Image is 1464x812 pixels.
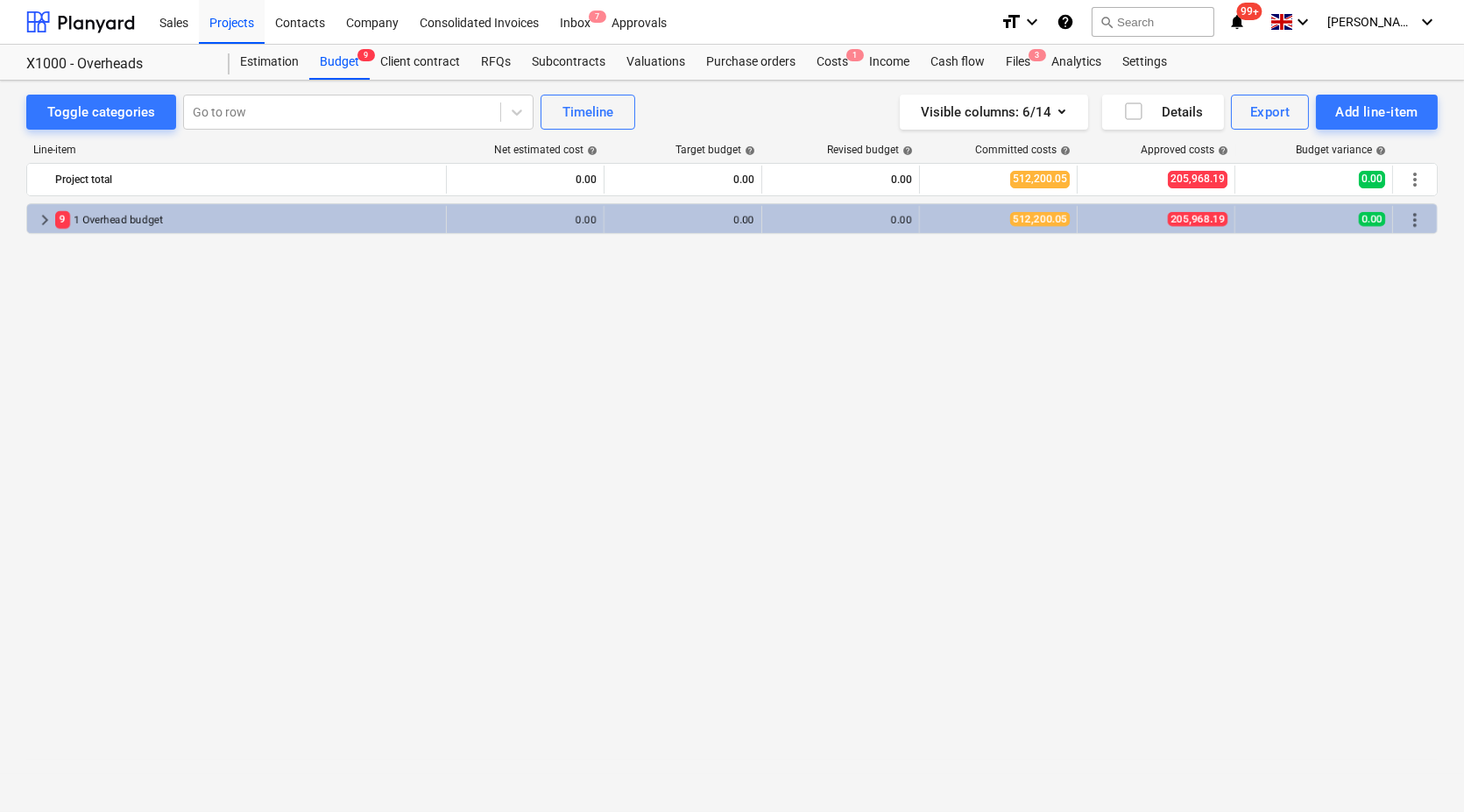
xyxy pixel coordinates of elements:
[357,49,375,61] span: 9
[589,11,606,23] span: 7
[1123,101,1203,124] div: Details
[1001,11,1022,32] i: format_size
[806,45,859,80] div: Costs
[309,45,370,80] div: Budget
[230,45,309,80] a: Estimation
[1100,15,1114,29] span: search
[1092,7,1214,37] button: Search
[562,101,613,124] div: Timeline
[920,45,995,80] a: Cash flow
[1237,3,1262,20] span: 99+
[900,95,1088,130] button: Visible columns:6/14
[696,45,806,80] a: Purchase orders
[859,45,920,80] a: Income
[370,45,470,80] a: Client contract
[975,144,1071,156] div: Committed costs
[309,45,370,80] a: Budget9
[55,206,439,234] div: 1 Overhead budget
[1372,145,1386,156] span: help
[616,45,696,80] a: Valuations
[827,144,913,156] div: Revised budget
[1404,209,1425,230] span: More actions
[1010,212,1070,226] span: 512,200.05
[769,214,912,226] div: 0.00
[899,145,913,156] span: help
[1041,45,1112,80] a: Analytics
[55,211,70,228] span: 9
[454,214,597,226] div: 0.00
[55,166,439,194] div: Project total
[1102,95,1224,130] button: Details
[995,45,1041,80] a: Files3
[1417,11,1438,32] i: keyboard_arrow_down
[741,145,755,156] span: help
[1376,728,1464,812] iframe: Chat Widget
[1057,145,1071,156] span: help
[1335,101,1418,124] div: Add line-item
[1359,212,1385,226] span: 0.00
[1141,144,1228,156] div: Approved costs
[454,166,597,194] div: 0.00
[1214,145,1228,156] span: help
[470,45,521,80] a: RFQs
[494,144,598,156] div: Net estimated cost
[26,55,209,74] div: X1000 - Overheads
[806,45,859,80] a: Costs1
[1316,95,1438,130] button: Add line-item
[1359,171,1385,187] span: 0.00
[1296,144,1386,156] div: Budget variance
[1168,171,1227,187] span: 205,968.19
[1022,11,1043,32] i: keyboard_arrow_down
[521,45,616,80] a: Subcontracts
[1327,15,1415,29] span: [PERSON_NAME]
[612,214,754,226] div: 0.00
[1010,171,1070,187] span: 512,200.05
[921,101,1067,124] div: Visible columns : 6/14
[1057,11,1074,32] i: Knowledge base
[541,95,635,130] button: Timeline
[1029,49,1046,61] span: 3
[26,95,176,130] button: Toggle categories
[34,209,55,230] span: keyboard_arrow_right
[1250,101,1291,124] div: Export
[1168,212,1227,226] span: 205,968.19
[583,145,598,156] span: help
[1404,169,1425,190] span: More actions
[675,144,755,156] div: Target budget
[995,45,1041,80] div: Files
[26,144,448,156] div: Line-item
[769,166,912,194] div: 0.00
[846,49,864,61] span: 1
[1292,11,1313,32] i: keyboard_arrow_down
[612,166,754,194] div: 0.00
[47,101,155,124] div: Toggle categories
[1112,45,1178,80] a: Settings
[1228,11,1246,32] i: notifications
[1231,95,1310,130] button: Export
